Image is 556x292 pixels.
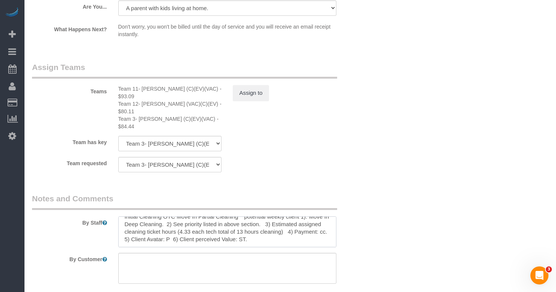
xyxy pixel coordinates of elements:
label: Teams [26,85,113,95]
button: Assign to [233,85,269,101]
img: Automaid Logo [5,8,20,18]
label: Are You... [26,0,113,11]
div: 4.33 hours x $18.50/hour [118,100,222,115]
span: 3 [546,266,552,272]
legend: Assign Teams [32,62,337,79]
label: Team requested [26,157,113,167]
legend: Notes and Comments [32,193,337,210]
label: Team has key [26,136,113,146]
iframe: Intercom live chat [530,266,548,284]
label: By Staff [26,216,113,227]
label: What Happens Next? [26,23,113,33]
label: By Customer [26,253,113,263]
p: Don't worry, you won't be billed until the day of service and you will receive an email receipt i... [118,23,336,38]
div: 4.33 hours x $21.50/hour [118,85,222,100]
div: 4.33 hours x $19.50/hour [118,115,222,130]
